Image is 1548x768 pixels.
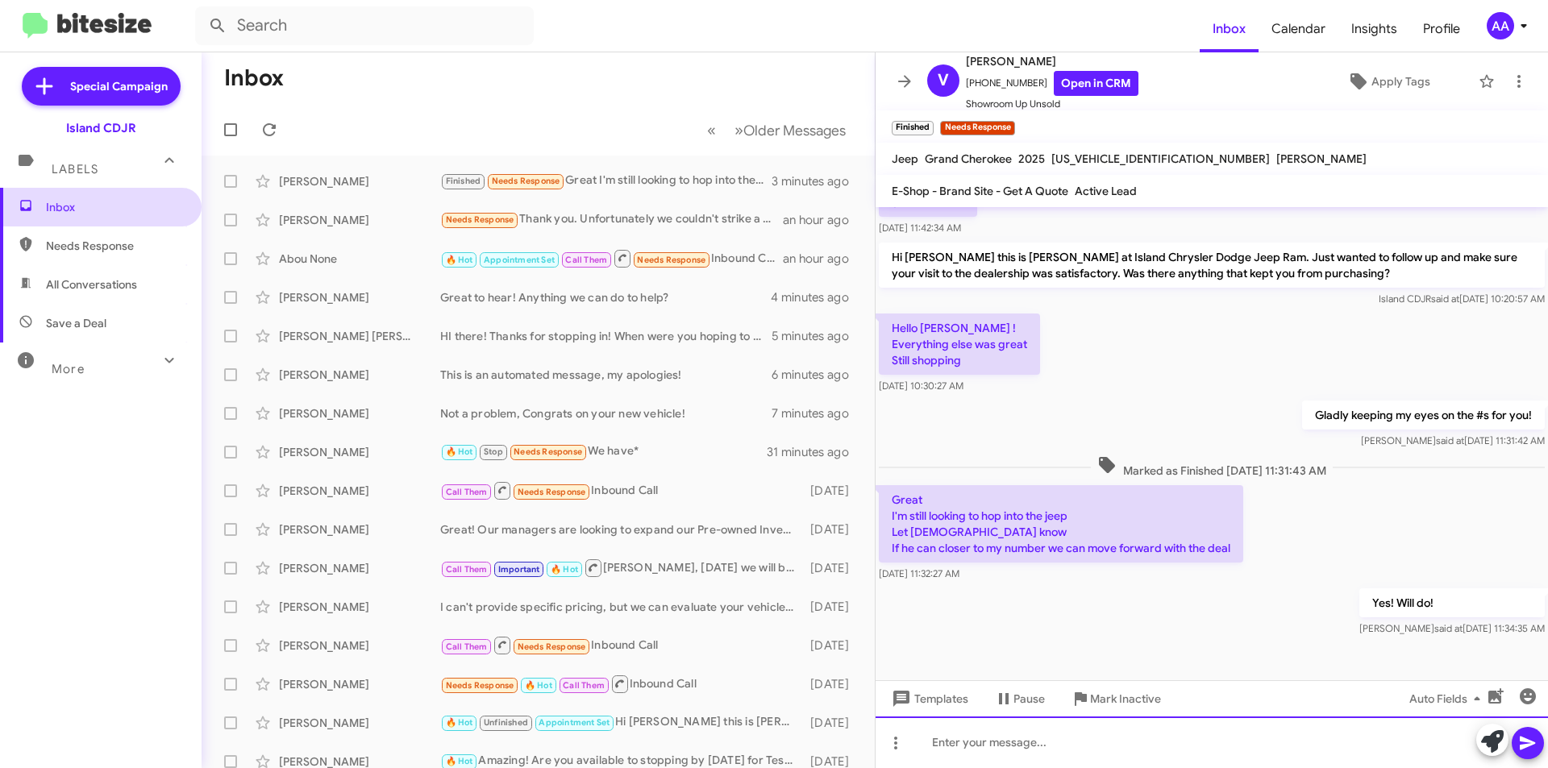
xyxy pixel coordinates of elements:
div: Thank you. Unfortunately we couldn't strike a deal. [440,210,783,229]
div: AA [1487,12,1514,39]
span: All Conversations [46,276,137,293]
span: [PHONE_NUMBER] [966,71,1138,96]
span: 🔥 Hot [446,255,473,265]
span: [PERSON_NAME] [1276,152,1367,166]
button: Next [725,114,855,147]
span: [PERSON_NAME] [DATE] 11:34:35 AM [1359,622,1545,634]
span: Apply Tags [1371,67,1430,96]
span: Showroom Up Unsold [966,96,1138,112]
span: Needs Response [637,255,705,265]
span: said at [1436,434,1464,446]
span: Needs Response [446,680,514,691]
div: Inbound Call [440,480,802,500]
span: Inbox [46,199,183,215]
span: Calendar [1259,6,1338,52]
p: Hi [PERSON_NAME] this is [PERSON_NAME] at Island Chrysler Dodge Jeep Ram. Just wanted to follow u... [879,243,1545,288]
div: Inbound Call [440,674,802,694]
nav: Page navigation example [698,114,855,147]
div: [PERSON_NAME], [DATE] we will be here from 9-7! Feel free to let me know what time might work bes... [440,558,802,578]
input: Search [195,6,534,45]
span: [US_VEHICLE_IDENTIFICATION_NUMBER] [1051,152,1270,166]
span: Templates [888,684,968,713]
span: Call Them [563,680,605,691]
button: AA [1473,12,1530,39]
small: Needs Response [940,121,1014,135]
button: Templates [876,684,981,713]
div: [PERSON_NAME] [279,637,440,654]
span: Active Lead [1075,184,1137,198]
div: Hi [PERSON_NAME] this is [PERSON_NAME] at Island Chrysler Dodge Jeep Ram. Just wanted to follow u... [440,713,802,732]
span: Appointment Set [539,717,610,728]
span: 🔥 Hot [551,564,578,575]
div: [DATE] [802,521,862,538]
div: We have* [440,442,767,461]
div: [PERSON_NAME] [279,521,440,538]
div: Not a problem, Congrats on your new vehicle! [440,405,772,421]
span: More [52,362,85,376]
a: Open in CRM [1054,71,1138,96]
span: Pause [1013,684,1045,713]
span: Appointment Set [484,255,555,265]
div: an hour ago [783,212,862,228]
div: HI there! Thanks for stopping in! When were you hoping to stop back in? [440,328,772,344]
span: Important [498,564,540,575]
div: [PERSON_NAME] [279,405,440,421]
button: Auto Fields [1396,684,1500,713]
span: [PERSON_NAME] [DATE] 11:31:42 AM [1361,434,1545,446]
div: [PERSON_NAME] [279,676,440,692]
span: Stop [484,446,503,457]
a: Insights [1338,6,1410,52]
span: Needs Response [492,176,560,186]
span: 🔥 Hot [525,680,552,691]
div: 5 minutes ago [772,328,862,344]
p: Gladly keeping my eyes on the #s for you! [1302,401,1545,430]
span: Needs Response [446,214,514,225]
a: Special Campaign [22,67,181,106]
span: Save a Deal [46,315,106,331]
div: Abou None [279,251,440,267]
div: [PERSON_NAME] [279,444,440,460]
div: [DATE] [802,599,862,615]
button: Previous [697,114,726,147]
div: I can't provide specific pricing, but we can evaluate your vehicle to give you the best offer. Wo... [440,599,802,615]
span: Needs Response [518,641,586,652]
div: Inbound Call [440,248,783,268]
div: [PERSON_NAME] [279,483,440,499]
span: Special Campaign [70,78,168,94]
span: Labels [52,162,98,176]
span: « [707,120,716,140]
small: Finished [892,121,934,135]
span: Call Them [446,487,488,497]
span: Call Them [446,564,488,575]
span: Grand Cherokee [925,152,1012,166]
span: said at [1434,622,1463,634]
div: an hour ago [783,251,862,267]
div: [DATE] [802,715,862,731]
div: [DATE] [802,483,862,499]
span: [PERSON_NAME] [966,52,1138,71]
span: V [938,68,949,93]
a: Inbox [1200,6,1259,52]
div: [PERSON_NAME] [279,367,440,383]
span: Mark Inactive [1090,684,1161,713]
div: 4 minutes ago [771,289,862,305]
span: Call Them [565,255,607,265]
div: Great! Our managers are looking to expand our Pre-owned Inventory, and They are extremely aggress... [440,521,802,538]
span: Unfinished [484,717,528,728]
span: Auto Fields [1409,684,1487,713]
div: This is an automated message, my apologies! [440,367,772,383]
span: 🔥 Hot [446,446,473,457]
div: Great to hear! Anything we can do to help? [440,289,771,305]
button: Pause [981,684,1058,713]
span: 2025 [1018,152,1045,166]
span: Finished [446,176,481,186]
span: said at [1431,293,1459,305]
p: Yes! Will do! [1359,588,1545,617]
span: 🔥 Hot [446,756,473,766]
div: [DATE] [802,676,862,692]
span: Profile [1410,6,1473,52]
div: 3 minutes ago [772,173,862,189]
div: Great I'm still looking to hop into the jeep Let [DEMOGRAPHIC_DATA] know If he can closer to my n... [440,172,772,190]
